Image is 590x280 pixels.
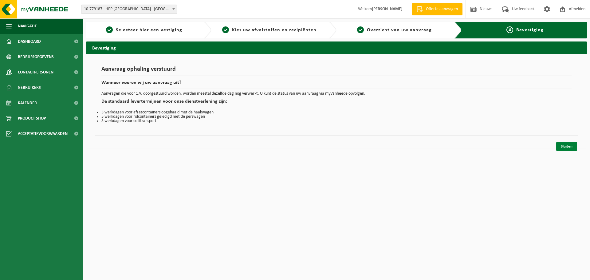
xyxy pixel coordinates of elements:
[86,41,587,53] h2: Bevestiging
[232,28,317,33] span: Kies uw afvalstoffen en recipiënten
[101,119,572,123] li: 5 werkdagen voor collitransport
[424,6,459,12] span: Offerte aanvragen
[372,7,403,11] strong: [PERSON_NAME]
[18,111,46,126] span: Product Shop
[89,26,199,34] a: 1Selecteer hier een vestiging
[101,110,572,115] li: 3 werkdagen voor afzetcontainers opgehaald met de haakwagen
[18,126,68,141] span: Acceptatievoorwaarden
[412,3,462,15] a: Offerte aanvragen
[222,26,229,33] span: 2
[18,34,41,49] span: Dashboard
[18,18,37,34] span: Navigatie
[18,49,54,65] span: Bedrijfsgegevens
[106,26,113,33] span: 1
[18,95,37,111] span: Kalender
[516,28,544,33] span: Bevestiging
[367,28,432,33] span: Overzicht van uw aanvraag
[340,26,450,34] a: 3Overzicht van uw aanvraag
[101,80,572,89] h2: Wanneer voeren wij uw aanvraag uit?
[357,26,364,33] span: 3
[101,115,572,119] li: 5 werkdagen voor rolcontainers geledigd met de perswagen
[214,26,324,34] a: 2Kies uw afvalstoffen en recipiënten
[18,65,53,80] span: Contactpersonen
[506,26,513,33] span: 4
[81,5,177,14] span: 10-779187 - HPP BELGIUM - LEVAL-TRAHEGNIES
[18,80,41,95] span: Gebruikers
[116,28,182,33] span: Selecteer hier een vestiging
[556,142,577,151] a: Sluiten
[101,99,572,107] h2: De standaard levertermijnen voor onze dienstverlening zijn:
[101,66,572,76] h1: Aanvraag ophaling verstuurd
[101,92,572,96] p: Aanvragen die voor 17u doorgestuurd worden, worden meestal dezelfde dag nog verwerkt. U kunt de s...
